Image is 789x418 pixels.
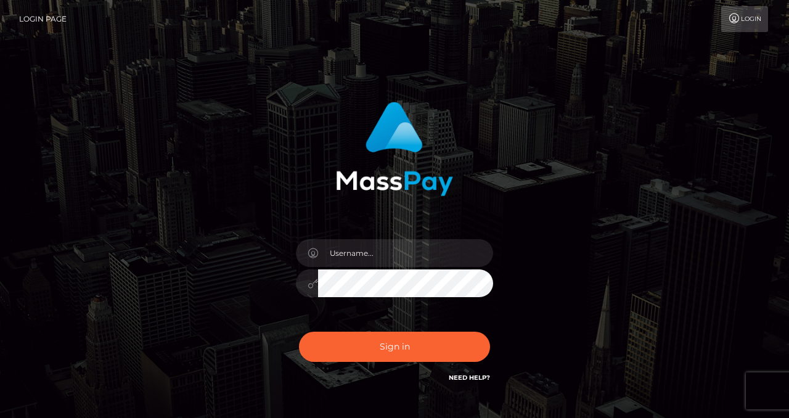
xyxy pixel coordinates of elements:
button: Sign in [299,332,490,362]
a: Login [721,6,768,32]
img: MassPay Login [336,102,453,196]
input: Username... [318,239,493,267]
a: Need Help? [449,374,490,382]
a: Login Page [19,6,67,32]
